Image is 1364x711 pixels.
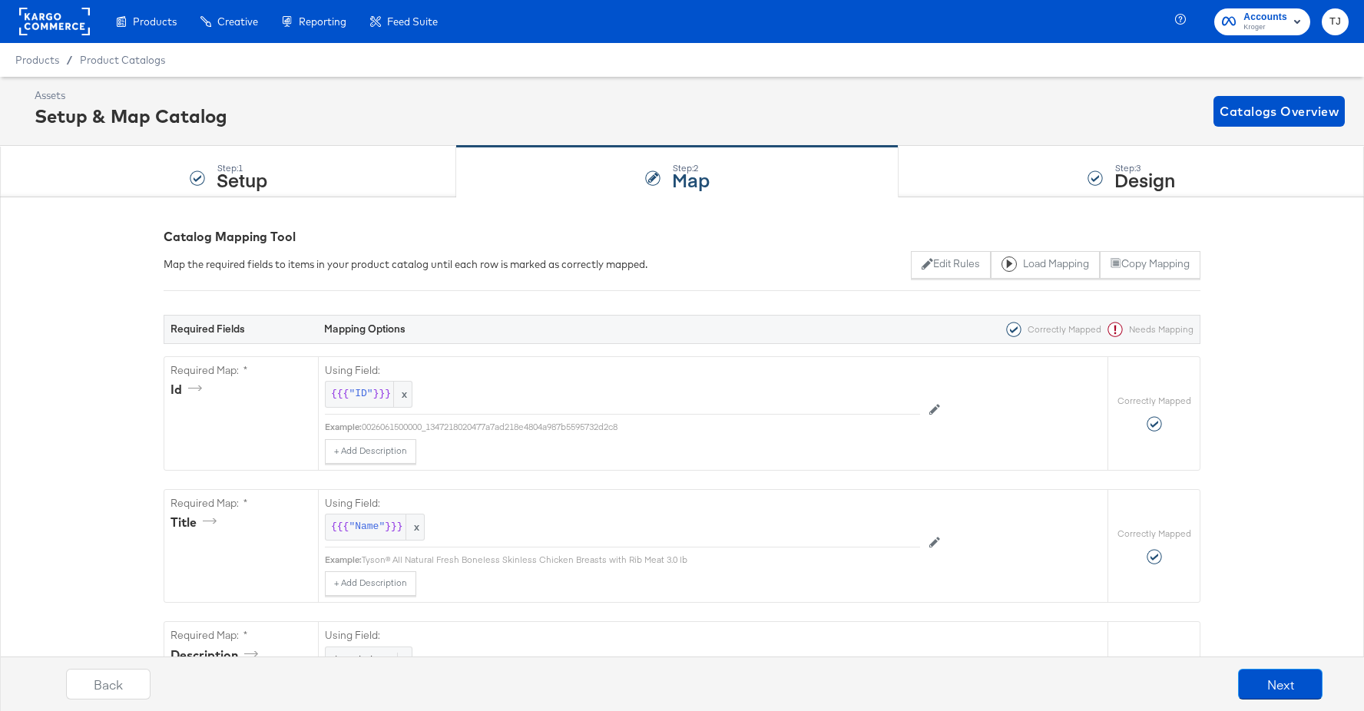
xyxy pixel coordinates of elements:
[331,387,349,402] span: {{{
[672,167,710,192] strong: Map
[373,387,391,402] span: }}}
[1114,167,1175,192] strong: Design
[170,514,222,531] div: title
[385,520,402,534] span: }}}
[35,103,227,129] div: Setup & Map Catalog
[1213,96,1345,127] button: Catalogs Overview
[164,228,1200,246] div: Catalog Mapping Tool
[324,322,406,336] strong: Mapping Options
[1238,669,1323,699] button: Next
[1117,395,1191,407] label: Correctly Mapped
[217,167,267,192] strong: Setup
[1243,21,1287,34] span: Kroger
[325,421,362,433] div: Example:
[911,251,990,279] button: Edit Rules
[35,88,227,103] div: Assets
[362,554,920,566] div: Tyson® All Natural Fresh Boneless Skinless Chicken Breasts with Rib Meat 3.0 lb
[170,322,245,336] strong: Required Fields
[1117,527,1191,540] label: Correctly Mapped
[1114,163,1175,174] div: Step: 3
[406,514,424,540] span: x
[325,363,920,378] label: Using Field:
[170,381,207,398] div: id
[325,571,416,596] button: + Add Description
[331,520,349,534] span: {{{
[170,628,312,643] label: Required Map: *
[66,669,151,699] button: Back
[299,15,346,28] span: Reporting
[1243,9,1287,25] span: Accounts
[1101,322,1193,337] div: Needs Mapping
[1214,8,1310,35] button: AccountsKroger
[217,15,258,28] span: Creative
[325,628,920,643] label: Using Field:
[349,387,372,402] span: "ID"
[1100,251,1200,279] button: Copy Mapping
[80,54,165,66] a: Product Catalogs
[1000,322,1101,337] div: Correctly Mapped
[133,15,177,28] span: Products
[1322,8,1349,35] button: TJ
[325,439,416,464] button: + Add Description
[170,363,312,378] label: Required Map: *
[170,496,312,511] label: Required Map: *
[991,251,1100,279] button: Load Mapping
[393,382,412,407] span: x
[164,257,647,272] div: Map the required fields to items in your product catalog until each row is marked as correctly ma...
[15,54,59,66] span: Products
[362,421,920,433] div: 0026061500000_1347218020477a7ad218e4804a987b5595732d2c8
[325,496,920,511] label: Using Field:
[387,15,438,28] span: Feed Suite
[59,54,80,66] span: /
[1220,101,1339,122] span: Catalogs Overview
[349,520,385,534] span: "Name"
[325,554,362,566] div: Example:
[1328,13,1342,31] span: TJ
[217,163,267,174] div: Step: 1
[672,163,710,174] div: Step: 2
